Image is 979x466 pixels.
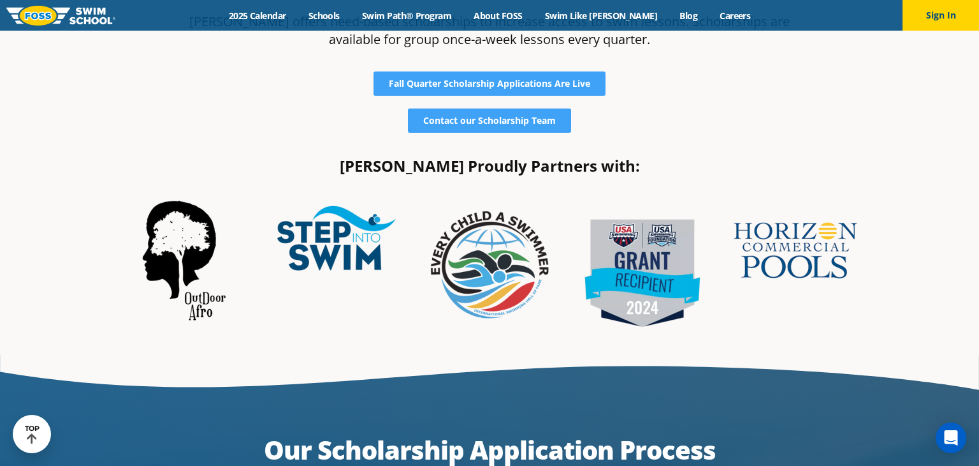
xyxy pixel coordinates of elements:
a: Schools [297,10,351,22]
img: FOSS Swim School Logo [6,6,115,26]
p: [PERSON_NAME] offers need-based scholarships to increase access to swim lessons. Scholarships are... [189,13,790,49]
h2: Our Scholarship Application Process [189,435,790,465]
h4: [PERSON_NAME] Proudly Partners with: [113,158,866,174]
a: Contact our Scholarship Team [408,109,571,133]
a: Swim Path® Program [351,10,462,22]
span: Contact our Scholarship Team [423,116,556,125]
a: Swim Like [PERSON_NAME] [533,10,669,22]
a: Fall Quarter Scholarship Applications Are Live [373,71,606,96]
a: 2025 Calendar [217,10,297,22]
div: TOP [25,425,40,444]
a: About FOSS [463,10,534,22]
span: Fall Quarter Scholarship Applications Are Live [389,79,590,88]
a: Careers [709,10,762,22]
div: Open Intercom Messenger [936,423,966,453]
a: Blog [669,10,709,22]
